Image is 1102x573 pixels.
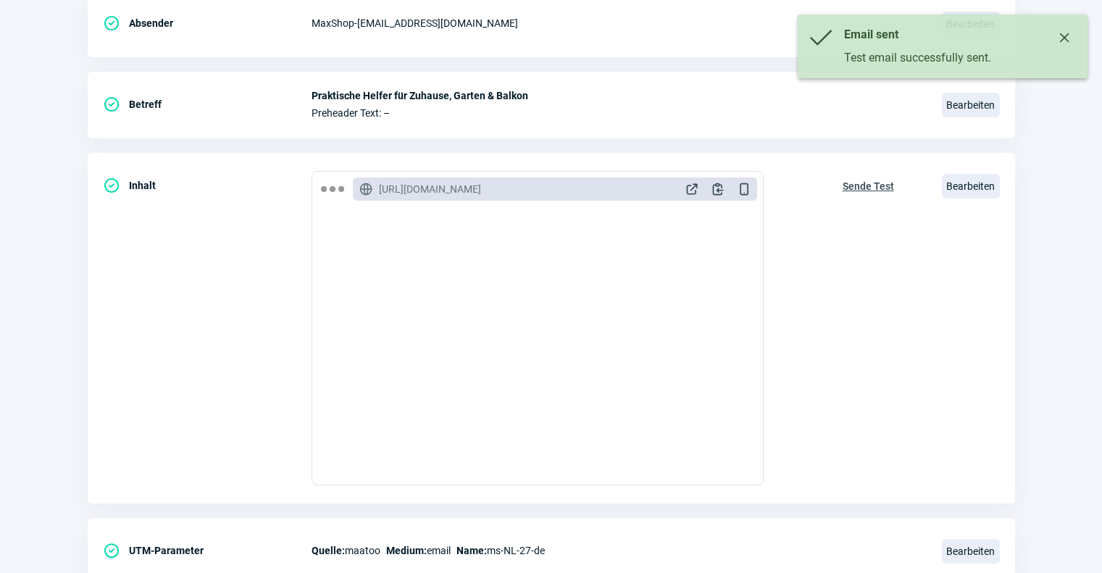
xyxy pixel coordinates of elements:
[103,90,312,119] div: Betreff
[103,9,312,38] div: Absender
[942,539,1000,564] span: Bearbeiten
[312,542,380,559] span: maatoo
[942,93,1000,117] span: Bearbeiten
[844,28,898,41] span: Email sent
[386,542,451,559] span: email
[386,545,427,556] span: Medium:
[1053,26,1076,49] button: Close
[843,175,894,198] span: Sende Test
[312,90,924,101] span: Praktische Helfer für Zuhause, Garten & Balkon
[942,174,1000,198] span: Bearbeiten
[312,545,345,556] span: Quelle:
[827,171,909,198] button: Sende Test
[942,12,1000,36] span: Bearbeiten
[103,171,312,200] div: Inhalt
[312,9,924,38] div: MaxShop - [EMAIL_ADDRESS][DOMAIN_NAME]
[456,542,545,559] span: ms-NL-27-de
[312,107,924,119] span: Preheader Text: –
[844,49,1053,67] div: Test email successfully sent.
[379,182,481,196] span: [URL][DOMAIN_NAME]
[103,536,312,565] div: UTM-Parameter
[456,545,487,556] span: Name:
